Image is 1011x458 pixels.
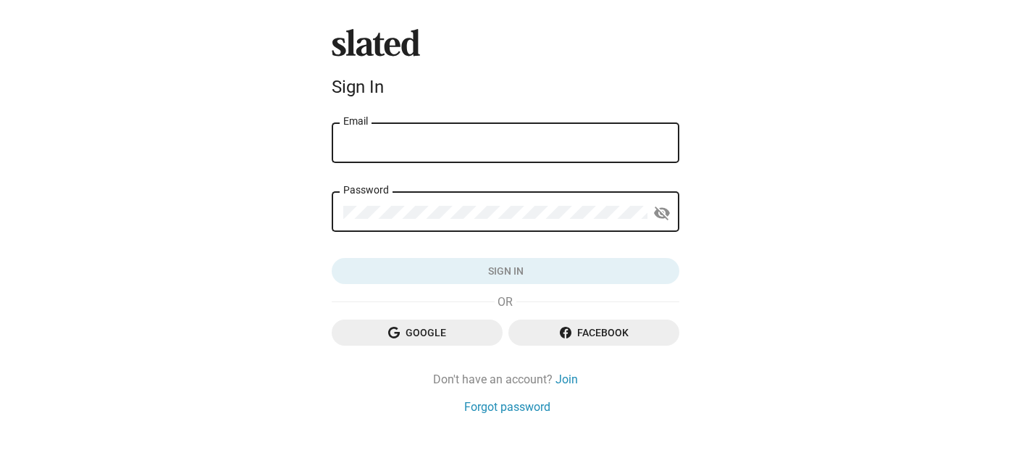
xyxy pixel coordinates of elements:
div: Sign In [332,77,679,97]
span: Facebook [520,320,668,346]
button: Google [332,320,503,346]
span: Google [343,320,491,346]
a: Join [555,372,578,387]
button: Show password [647,199,676,228]
div: Don't have an account? [332,372,679,387]
mat-icon: visibility_off [653,202,671,225]
sl-branding: Sign In [332,29,679,103]
button: Facebook [508,320,679,346]
a: Forgot password [464,399,550,415]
